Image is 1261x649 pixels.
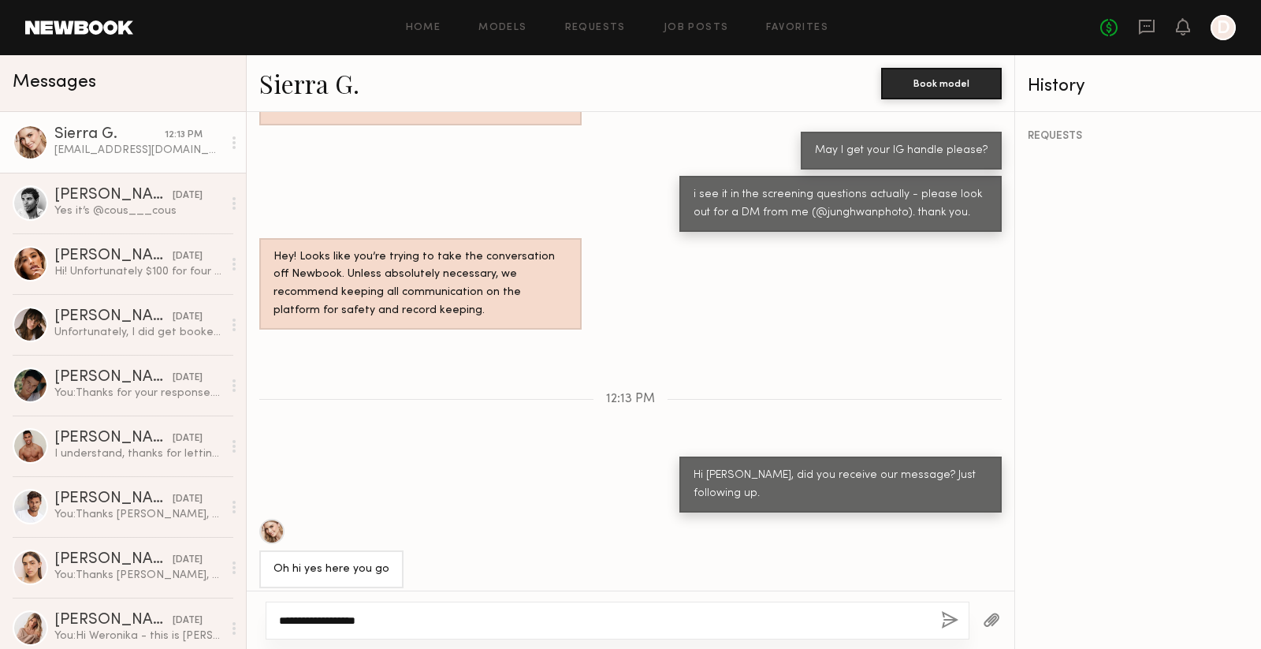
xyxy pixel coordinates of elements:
[273,248,567,321] div: Hey! Looks like you’re trying to take the conversation off Newbook. Unless absolutely necessary, ...
[766,23,828,33] a: Favorites
[173,431,203,446] div: [DATE]
[54,431,173,446] div: [PERSON_NAME]
[54,203,222,218] div: Yes it’s @cous___cous
[13,73,96,91] span: Messages
[54,264,222,279] div: Hi! Unfortunately $100 for four hours is below my rate but I wish you luck!
[54,325,222,340] div: Unfortunately, I did get booked out for something so I am no longer available for the dates
[54,568,222,583] div: You: Thanks [PERSON_NAME], appreciate you!
[815,142,988,160] div: May I get your IG handle please?
[173,492,203,507] div: [DATE]
[54,552,173,568] div: [PERSON_NAME]
[54,628,222,643] div: You: Hi Weronika - this is [PERSON_NAME], the photographer for the “Active Wear / Sports Wear” pr...
[54,143,222,158] div: [EMAIL_ADDRESS][DOMAIN_NAME]
[54,446,222,461] div: I understand, thanks for letting me know. I do see the rate range is up to $30/hour. Could I at l...
[664,23,729,33] a: Job Posts
[173,371,203,386] div: [DATE]
[694,467,988,503] div: Hi [PERSON_NAME], did you receive our message? Just following up.
[54,491,173,507] div: [PERSON_NAME]
[54,370,173,386] div: [PERSON_NAME]
[173,614,203,628] div: [DATE]
[54,188,173,203] div: [PERSON_NAME]
[1028,77,1248,95] div: History
[54,386,222,401] div: You: Thanks for your response. We appreciate you!
[881,68,1002,99] button: Book model
[606,393,655,406] span: 12:13 PM
[173,310,203,325] div: [DATE]
[694,186,988,222] div: i see it in the screening questions actually - please look out for a DM from me (@junghwanphoto)....
[259,66,359,100] a: Sierra G.
[565,23,626,33] a: Requests
[881,76,1002,89] a: Book model
[1211,15,1236,40] a: D
[173,249,203,264] div: [DATE]
[54,613,173,628] div: [PERSON_NAME]
[406,23,441,33] a: Home
[478,23,526,33] a: Models
[54,309,173,325] div: [PERSON_NAME]
[173,188,203,203] div: [DATE]
[1028,131,1248,142] div: REQUESTS
[54,127,165,143] div: Sierra G.
[54,507,222,522] div: You: Thanks [PERSON_NAME], but the budget is set for this one. Stay in touch!
[273,561,389,579] div: Oh hi yes here you go
[54,248,173,264] div: [PERSON_NAME]
[165,128,203,143] div: 12:13 PM
[173,553,203,568] div: [DATE]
